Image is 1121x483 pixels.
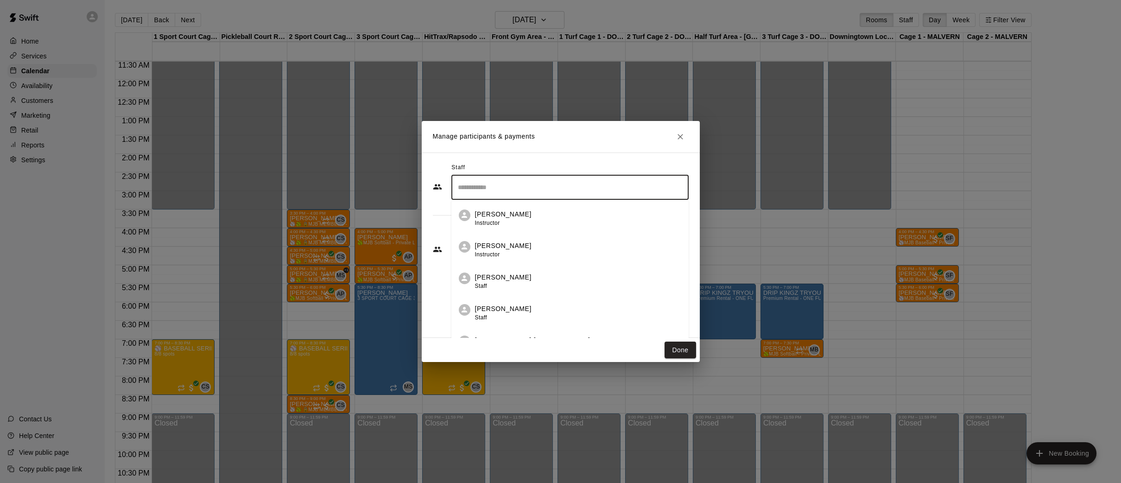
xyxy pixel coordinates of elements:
p: [PERSON_NAME] [475,304,532,314]
span: Instructor [475,251,500,258]
svg: Customers [433,245,442,254]
p: [PERSON_NAME] [475,210,532,219]
span: Staff [475,283,487,289]
p: Manage participants & payments [433,132,535,141]
span: Instructor [475,220,500,226]
div: Lisa Henry [459,273,470,284]
span: Staff [451,160,465,175]
p: [PERSON_NAME] [PERSON_NAME] [475,336,590,345]
span: Staff [475,314,487,321]
p: [PERSON_NAME] [475,241,532,251]
div: Owen Hammond [459,304,470,316]
div: Austen Frye [459,336,470,347]
svg: Staff [433,182,442,191]
div: Search staff [451,175,689,200]
div: Morgan Maziarz [459,210,470,221]
button: Done [665,342,696,359]
button: Close [672,128,689,145]
p: [PERSON_NAME] [475,273,532,282]
div: Annaleise McCubbin [459,241,470,253]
